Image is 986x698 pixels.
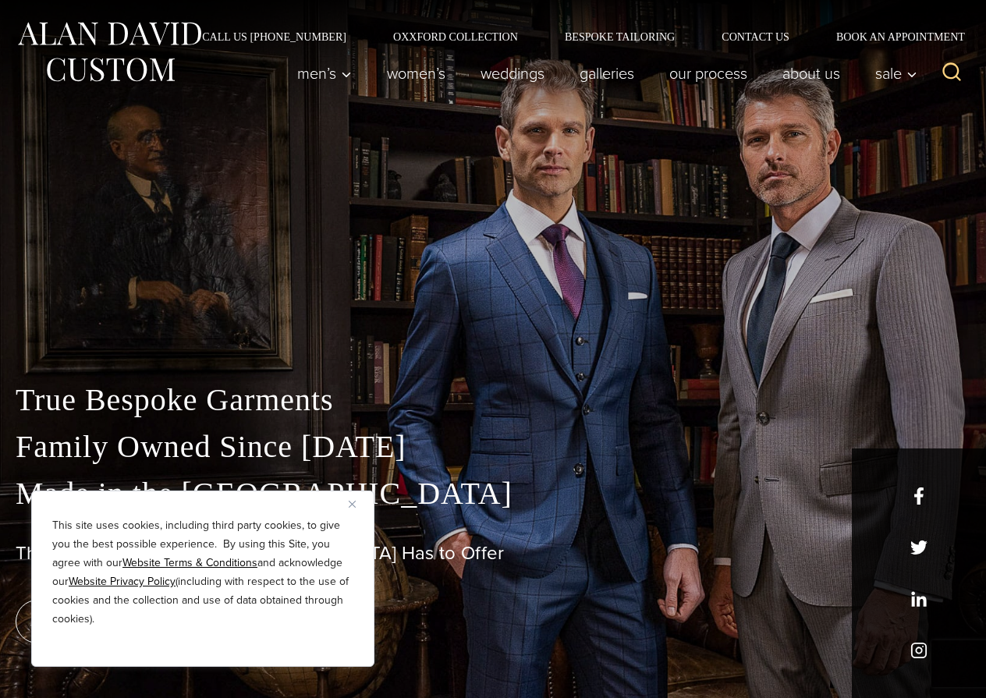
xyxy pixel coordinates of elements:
[122,555,257,571] a: Website Terms & Conditions
[875,66,917,81] span: Sale
[765,58,858,89] a: About Us
[698,31,813,42] a: Contact Us
[16,17,203,87] img: Alan David Custom
[463,58,562,89] a: weddings
[16,377,970,517] p: True Bespoke Garments Family Owned Since [DATE] Made in the [GEOGRAPHIC_DATA]
[370,31,541,42] a: Oxxford Collection
[933,55,970,92] button: View Search Form
[16,542,970,565] h1: The Best Custom Suits [GEOGRAPHIC_DATA] Has to Offer
[349,494,367,513] button: Close
[179,31,370,42] a: Call Us [PHONE_NUMBER]
[52,516,353,629] p: This site uses cookies, including third party cookies, to give you the best possible experience. ...
[69,573,176,590] a: Website Privacy Policy
[16,600,234,643] a: book an appointment
[349,501,356,508] img: Close
[562,58,652,89] a: Galleries
[297,66,352,81] span: Men’s
[179,31,970,42] nav: Secondary Navigation
[813,31,970,42] a: Book an Appointment
[541,31,698,42] a: Bespoke Tailoring
[370,58,463,89] a: Women’s
[886,651,970,690] iframe: Opens a widget where you can chat to one of our agents
[652,58,765,89] a: Our Process
[280,58,926,89] nav: Primary Navigation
